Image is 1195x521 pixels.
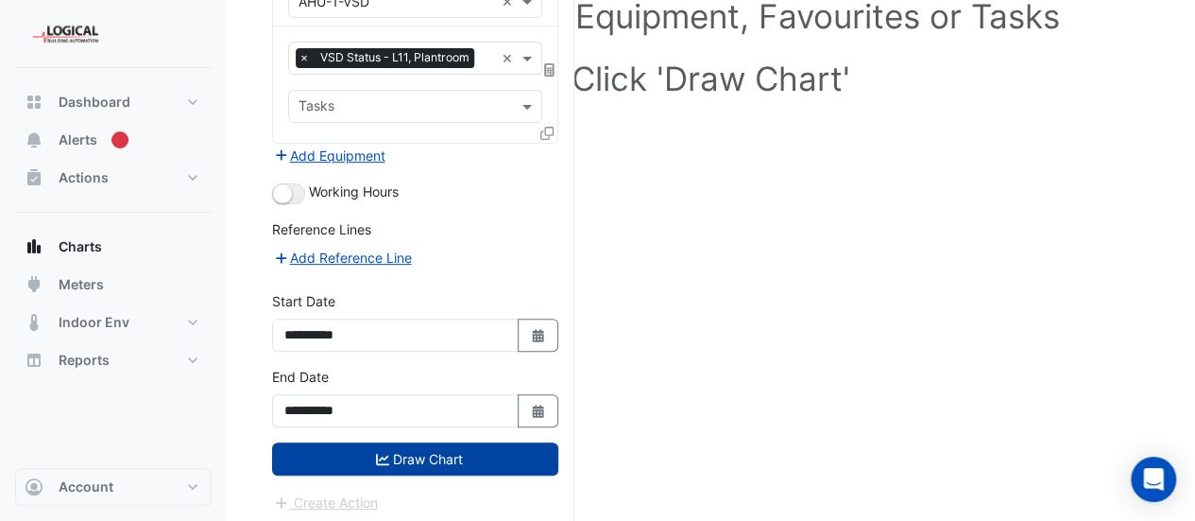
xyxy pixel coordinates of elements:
img: Company Logo [23,15,108,53]
label: Reference Lines [272,219,371,239]
button: Draw Chart [272,443,558,476]
div: Open Intercom Messenger [1131,457,1176,502]
button: Charts [15,228,212,266]
label: End Date [272,367,329,387]
button: Dashboard [15,83,212,121]
span: Alerts [59,130,97,149]
span: Charts [59,237,102,256]
app-icon: Dashboard [25,93,43,112]
button: Indoor Env [15,304,212,341]
span: Indoor Env [59,313,129,332]
fa-icon: Select Date [530,403,547,419]
button: Reports [15,341,212,379]
div: Tasks [296,96,334,120]
app-escalated-ticket-create-button: Please draw the charts first [272,493,379,509]
span: Clear [502,48,518,68]
fa-icon: Select Date [530,327,547,343]
span: Working Hours [309,183,399,200]
span: Account [59,478,113,496]
button: Alerts [15,121,212,159]
button: Actions [15,159,212,197]
div: Tooltip anchor [111,131,128,148]
button: Account [15,468,212,506]
span: Meters [59,275,104,294]
app-icon: Meters [25,275,43,294]
button: Meters [15,266,212,304]
app-icon: Reports [25,351,43,370]
button: Add Reference Line [272,247,413,269]
span: Clone Favourites and Tasks from this Equipment to other Equipment [540,125,554,141]
span: Actions [59,168,109,187]
label: Start Date [272,291,335,311]
app-icon: Actions [25,168,43,187]
span: Dashboard [59,93,130,112]
h1: Click 'Draw Chart' [314,59,1108,98]
app-icon: Indoor Env [25,313,43,332]
button: Add Equipment [272,145,386,166]
span: × [296,48,313,67]
app-icon: Alerts [25,130,43,149]
app-icon: Charts [25,237,43,256]
span: Choose Function [541,61,558,78]
span: Reports [59,351,110,370]
span: VSD Status - L11, Plantroom [316,48,474,67]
